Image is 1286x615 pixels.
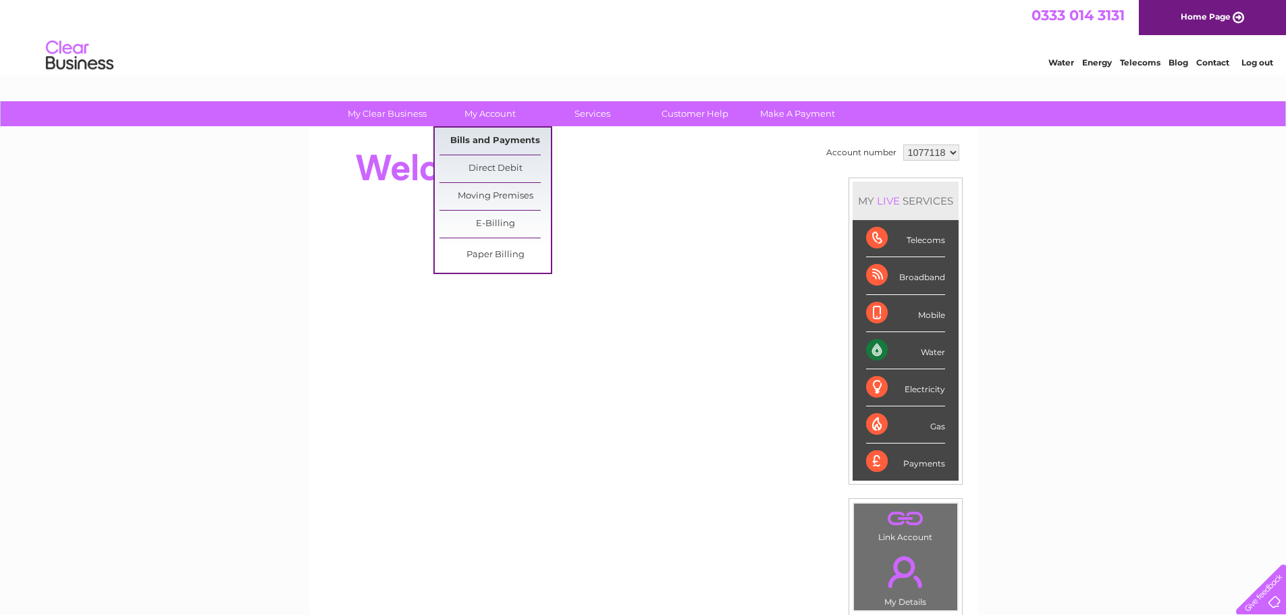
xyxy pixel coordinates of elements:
[866,295,945,332] div: Mobile
[1082,57,1112,68] a: Energy
[866,257,945,294] div: Broadband
[439,211,551,238] a: E-Billing
[1120,57,1160,68] a: Telecoms
[1048,57,1074,68] a: Water
[742,101,853,126] a: Make A Payment
[537,101,648,126] a: Services
[1032,7,1125,24] a: 0333 014 3131
[866,332,945,369] div: Water
[866,369,945,406] div: Electricity
[823,141,900,164] td: Account number
[1241,57,1273,68] a: Log out
[439,242,551,269] a: Paper Billing
[1196,57,1229,68] a: Contact
[439,155,551,182] a: Direct Debit
[866,220,945,257] div: Telecoms
[439,183,551,210] a: Moving Premises
[857,507,954,531] a: .
[45,35,114,76] img: logo.png
[1169,57,1188,68] a: Blog
[331,101,443,126] a: My Clear Business
[853,503,958,545] td: Link Account
[439,128,551,155] a: Bills and Payments
[866,406,945,444] div: Gas
[857,548,954,595] a: .
[853,182,959,220] div: MY SERVICES
[325,7,963,65] div: Clear Business is a trading name of Verastar Limited (registered in [GEOGRAPHIC_DATA] No. 3667643...
[639,101,751,126] a: Customer Help
[853,545,958,611] td: My Details
[866,444,945,480] div: Payments
[434,101,545,126] a: My Account
[874,194,903,207] div: LIVE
